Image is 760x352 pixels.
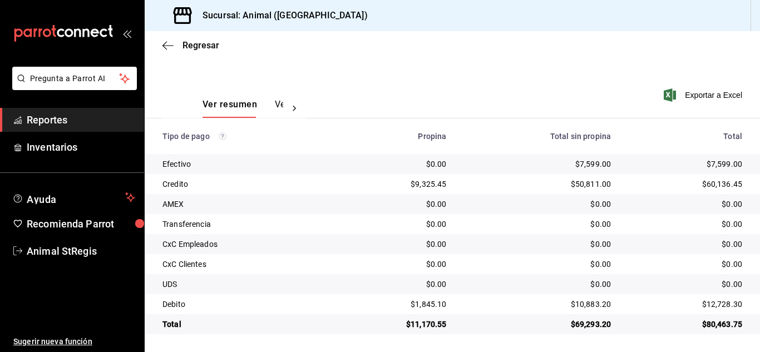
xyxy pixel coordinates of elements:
div: Tipo de pago [162,132,325,141]
div: Transferencia [162,219,325,230]
div: $0.00 [629,219,742,230]
div: $0.00 [343,279,446,290]
div: $0.00 [629,199,742,210]
h3: Sucursal: Animal ([GEOGRAPHIC_DATA]) [194,9,368,22]
div: $0.00 [343,158,446,170]
div: $1,845.10 [343,299,446,310]
button: Pregunta a Parrot AI [12,67,137,90]
button: Regresar [162,40,219,51]
div: $0.00 [464,279,611,290]
div: Debito [162,299,325,310]
div: $0.00 [343,239,446,250]
button: Ver pagos [275,99,317,118]
span: Reportes [27,112,135,127]
div: $0.00 [464,259,611,270]
div: $80,463.75 [629,319,742,330]
span: Animal StRegis [27,244,135,259]
div: $10,883.20 [464,299,611,310]
div: $12,728.30 [629,299,742,310]
button: Ver resumen [203,99,257,118]
div: $9,325.45 [343,179,446,190]
div: Total [629,132,742,141]
button: open_drawer_menu [122,29,131,38]
button: Exportar a Excel [666,88,742,102]
div: $7,599.00 [464,158,611,170]
div: $0.00 [629,239,742,250]
div: $0.00 [464,199,611,210]
span: Ayuda [27,191,121,204]
div: Credito [162,179,325,190]
div: $0.00 [629,259,742,270]
div: CxC Empleados [162,239,325,250]
div: $69,293.20 [464,319,611,330]
div: $0.00 [464,239,611,250]
div: $0.00 [343,259,446,270]
div: $60,136.45 [629,179,742,190]
div: Total sin propina [464,132,611,141]
div: Efectivo [162,158,325,170]
div: navigation tabs [203,99,283,118]
div: AMEX [162,199,325,210]
span: Pregunta a Parrot AI [30,73,120,85]
div: CxC Clientes [162,259,325,270]
div: $7,599.00 [629,158,742,170]
div: $0.00 [464,219,611,230]
div: UDS [162,279,325,290]
svg: Los pagos realizados con Pay y otras terminales son montos brutos. [219,132,226,140]
div: $0.00 [343,199,446,210]
span: Sugerir nueva función [13,336,135,348]
div: $50,811.00 [464,179,611,190]
span: Recomienda Parrot [27,216,135,231]
div: Total [162,319,325,330]
div: $11,170.55 [343,319,446,330]
span: Inventarios [27,140,135,155]
span: Regresar [182,40,219,51]
div: Propina [343,132,446,141]
a: Pregunta a Parrot AI [8,81,137,92]
div: $0.00 [343,219,446,230]
div: $0.00 [629,279,742,290]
